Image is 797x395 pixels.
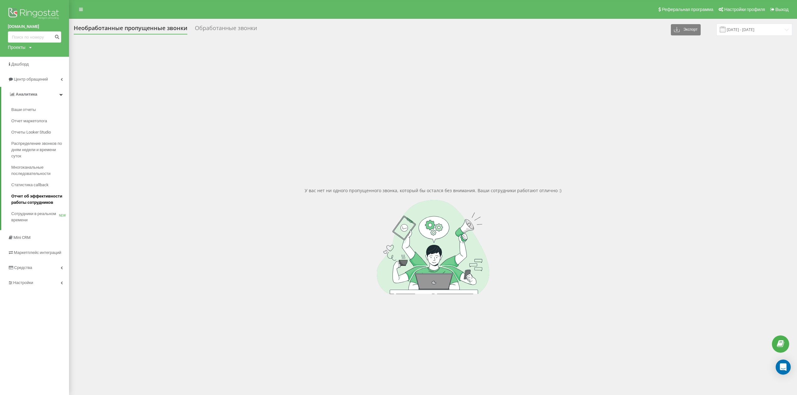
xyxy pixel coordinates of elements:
a: Отчеты Looker Studio [11,127,69,138]
button: Экспорт [671,24,701,35]
input: Поиск по номеру [8,31,61,43]
img: Ringostat logo [8,6,61,22]
span: Отчет маркетолога [11,118,47,124]
span: Ваши отчеты [11,107,36,113]
a: Отчет маркетолога [11,115,69,127]
span: Mini CRM [13,235,30,240]
div: Необработанные пропущенные звонки [74,25,187,34]
a: Сотрудники в реальном времениNEW [11,208,69,226]
span: Отчет об эффективности работы сотрудников [11,193,66,206]
span: Центр обращений [14,77,48,82]
div: Проекты [8,44,25,50]
span: Сотрудники в реальном времени [11,211,59,223]
div: Обработанные звонки [195,25,257,34]
span: Распределение звонков по дням недели и времени суток [11,140,66,159]
span: Средства [14,265,32,270]
span: Аналитика [16,92,37,97]
a: Распределение звонков по дням недели и времени суток [11,138,69,162]
span: Выход [775,7,789,12]
span: Статистика callback [11,182,49,188]
a: Ваши отчеты [11,104,69,115]
span: Настройки профиля [724,7,765,12]
span: Многоканальные последовательности [11,164,66,177]
div: Open Intercom Messenger [776,360,791,375]
span: Дашборд [11,62,29,66]
a: Многоканальные последовательности [11,162,69,179]
a: Отчет об эффективности работы сотрудников [11,191,69,208]
a: Аналитика [1,87,69,102]
a: [DOMAIN_NAME] [8,24,61,30]
span: Настройки [13,280,33,285]
span: Маркетплейс интеграций [14,250,61,255]
a: Статистика callback [11,179,69,191]
span: Отчеты Looker Studio [11,129,51,135]
span: Реферальная программа [662,7,713,12]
